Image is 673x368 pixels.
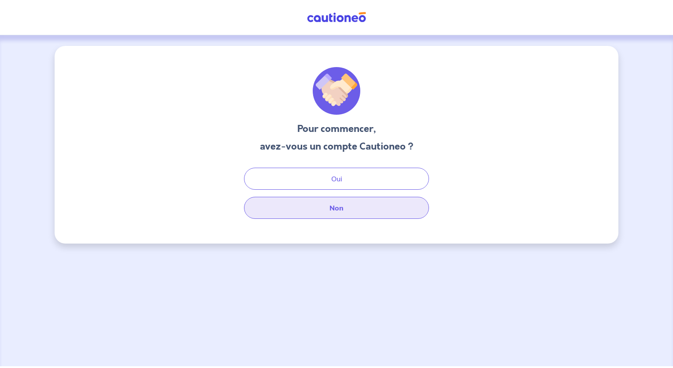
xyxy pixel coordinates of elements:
[244,197,429,219] button: Non
[260,139,414,154] h3: avez-vous un compte Cautioneo ?
[313,67,360,115] img: illu_welcome.svg
[244,168,429,190] button: Oui
[260,122,414,136] h3: Pour commencer,
[303,12,370,23] img: Cautioneo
